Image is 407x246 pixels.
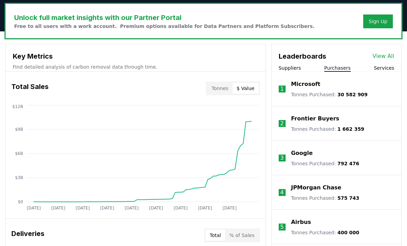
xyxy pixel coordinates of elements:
span: 400 000 [337,230,359,235]
tspan: [DATE] [51,206,66,210]
span: 575 743 [337,195,359,201]
tspan: [DATE] [76,206,90,210]
tspan: $9B [15,127,23,132]
p: Tonnes Purchased : [291,229,359,236]
h3: Key Metrics [13,51,259,61]
button: Sign Up [363,14,393,28]
tspan: $0 [18,199,23,204]
button: Suppliers [279,65,301,71]
tspan: [DATE] [27,206,41,210]
button: $ Value [232,83,259,94]
a: Airbus [291,218,311,226]
span: 1 662 359 [337,126,364,132]
tspan: [DATE] [173,206,188,210]
p: Free to all users with a work account. Premium options available for Data Partners and Platform S... [14,23,315,30]
p: 3 [280,154,284,162]
a: Microsoft [291,80,320,88]
p: Find detailed analysis of carbon removal data through time. [13,63,259,70]
p: Tonnes Purchased : [291,126,364,132]
tspan: $6B [15,151,23,156]
p: 1 [280,85,284,93]
button: Tonnes [207,83,232,94]
h3: Deliveries [11,228,44,242]
p: 2 [280,119,284,128]
a: Frontier Buyers [291,115,339,123]
tspan: [DATE] [222,206,237,210]
h3: Total Sales [11,81,49,95]
tspan: [DATE] [100,206,115,210]
a: Sign Up [369,18,387,25]
a: JPMorgan Chase [291,184,341,192]
a: Google [291,149,313,157]
p: 4 [280,188,284,197]
tspan: [DATE] [125,206,139,210]
button: Total [206,230,225,241]
h3: Leaderboards [279,51,326,61]
a: View All [373,52,394,60]
button: % of Sales [225,230,259,241]
tspan: [DATE] [198,206,212,210]
p: Tonnes Purchased : [291,160,359,167]
button: Purchasers [324,65,351,71]
span: 30 582 909 [337,92,368,97]
span: 792 476 [337,161,359,166]
tspan: $12B [12,104,23,109]
p: Tonnes Purchased : [291,91,368,98]
p: 5 [280,223,284,231]
tspan: $3B [15,175,23,180]
h3: Unlock full market insights with our Partner Portal [14,12,315,23]
tspan: [DATE] [149,206,163,210]
button: Services [374,65,394,71]
p: Tonnes Purchased : [291,195,359,201]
